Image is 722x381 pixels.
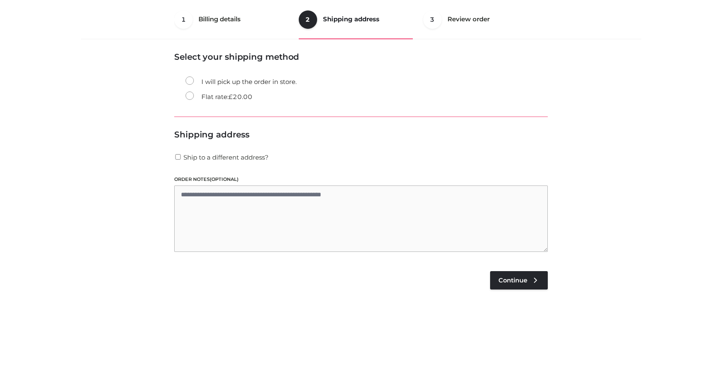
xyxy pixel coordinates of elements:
label: Order notes [174,175,548,183]
span: £ [229,93,233,101]
a: Continue [490,271,548,290]
input: Ship to a different address? [174,154,182,160]
h3: Shipping address [174,130,548,140]
label: I will pick up the order in store. [186,76,297,87]
label: Flat rate: [186,91,252,102]
span: Ship to a different address? [183,153,269,161]
h3: Select your shipping method [174,52,548,62]
span: (optional) [210,176,239,182]
span: Continue [498,277,527,284]
bdi: 20.00 [229,93,252,101]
